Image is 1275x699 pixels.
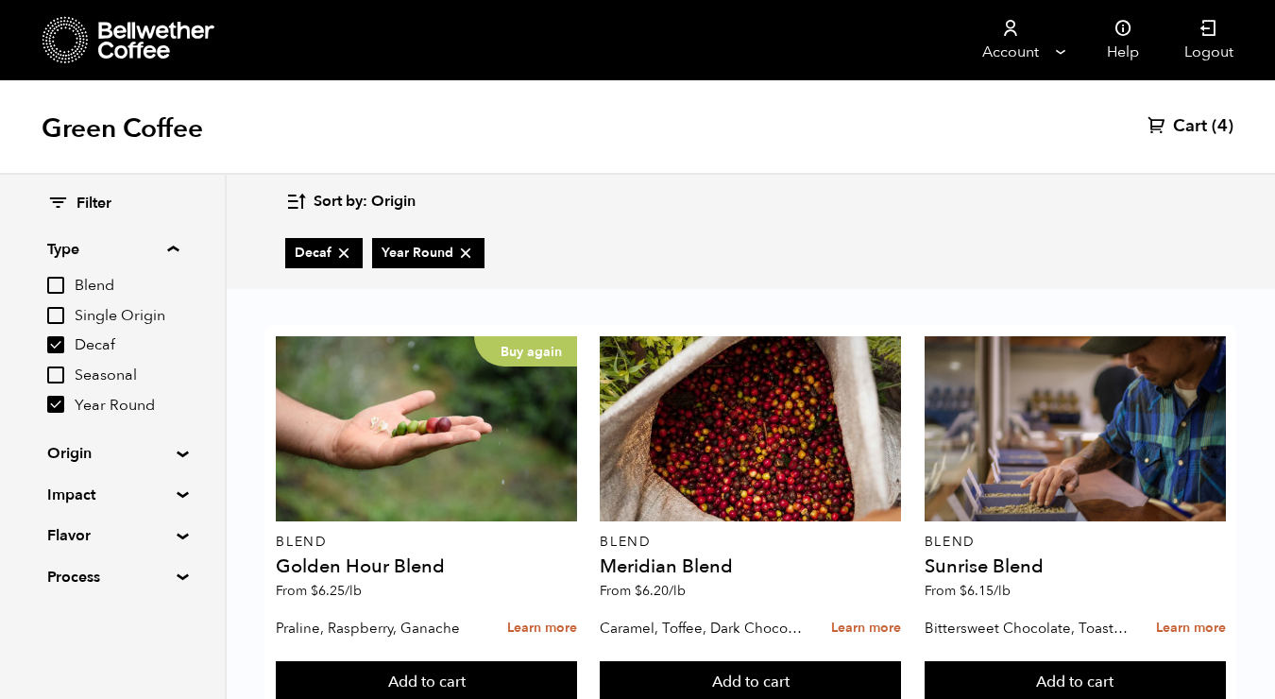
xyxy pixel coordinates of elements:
[925,536,1226,549] p: Blend
[600,582,686,600] span: From
[960,582,1011,600] bdi: 6.15
[382,244,475,263] span: Year Round
[669,582,686,600] span: /lb
[600,557,901,576] h4: Meridian Blend
[831,608,901,649] a: Learn more
[600,536,901,549] p: Blend
[1147,115,1233,138] a: Cart (4)
[1173,115,1207,138] span: Cart
[276,536,577,549] p: Blend
[314,192,416,213] span: Sort by: Origin
[474,336,577,367] p: Buy again
[47,442,178,465] summary: Origin
[276,557,577,576] h4: Golden Hour Blend
[47,336,64,353] input: Decaf
[47,396,64,413] input: Year Round
[600,614,805,642] p: Caramel, Toffee, Dark Chocolate
[47,566,178,588] summary: Process
[75,276,178,297] span: Blend
[47,367,64,384] input: Seasonal
[76,194,111,214] span: Filter
[311,582,362,600] bdi: 6.25
[75,366,178,386] span: Seasonal
[47,484,178,506] summary: Impact
[635,582,686,600] bdi: 6.20
[1156,608,1226,649] a: Learn more
[345,582,362,600] span: /lb
[925,582,1011,600] span: From
[925,614,1130,642] p: Bittersweet Chocolate, Toasted Marshmallow, Candied Orange, Praline
[47,307,64,324] input: Single Origin
[635,582,642,600] span: $
[507,608,577,649] a: Learn more
[925,557,1226,576] h4: Sunrise Blend
[75,335,178,356] span: Decaf
[311,582,318,600] span: $
[47,277,64,294] input: Blend
[295,244,353,263] span: Decaf
[994,582,1011,600] span: /lb
[276,582,362,600] span: From
[47,238,178,261] summary: Type
[276,336,577,521] a: Buy again
[42,111,203,145] h1: Green Coffee
[75,306,178,327] span: Single Origin
[285,179,416,224] button: Sort by: Origin
[1212,115,1233,138] span: (4)
[276,614,481,642] p: Praline, Raspberry, Ganache
[75,396,178,417] span: Year Round
[960,582,967,600] span: $
[47,524,178,547] summary: Flavor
